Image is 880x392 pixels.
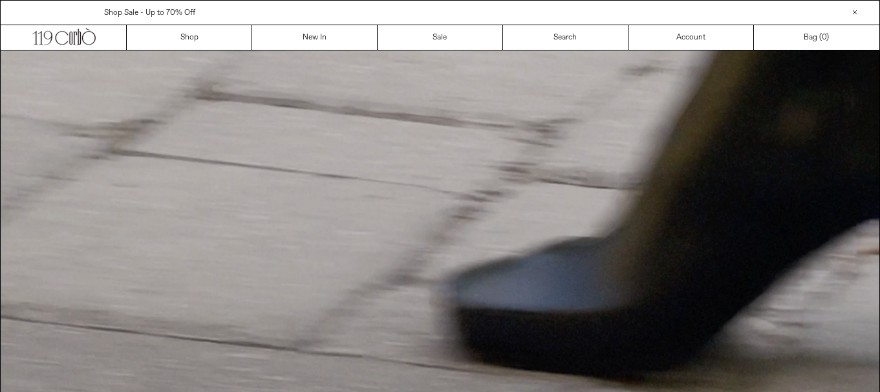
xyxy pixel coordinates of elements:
a: Account [628,25,754,50]
a: New In [252,25,378,50]
span: ) [822,32,829,43]
a: Sale [378,25,503,50]
span: 0 [822,32,826,43]
a: Bag () [754,25,879,50]
a: Search [503,25,628,50]
a: Shop Sale - Up to 70% Off [104,8,195,18]
a: Shop [127,25,252,50]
